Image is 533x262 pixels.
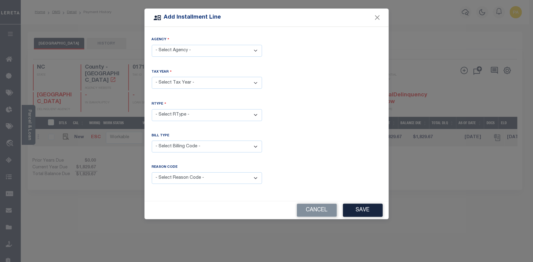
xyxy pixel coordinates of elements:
label: Tax Year [152,69,172,75]
label: Reason Code [152,165,178,170]
button: Cancel [297,204,337,217]
label: Agency [152,37,170,42]
button: Save [343,204,383,217]
label: Bill Type [152,133,170,138]
label: RType [152,101,166,107]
